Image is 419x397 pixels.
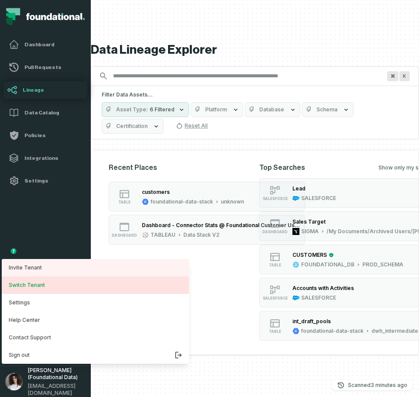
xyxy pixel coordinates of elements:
span: aluma@foundational.io [28,383,86,397]
div: avatar of Aluma Gelbard[PERSON_NAME] (Foundational Data)[EMAIL_ADDRESS][DOMAIN_NAME] [2,259,189,364]
button: Switch Tenant [2,276,189,294]
button: Scanned[DATE] 1:01:26 PM [332,380,412,390]
p: Scanned [348,381,407,390]
span: Aluma Gelbard (Foundational Data) [28,367,86,381]
span: Press ⌘ + K to focus the search bar [387,71,398,81]
button: Settings [2,294,189,311]
button: Sign out [2,346,189,364]
span: Press ⌘ + K to focus the search bar [399,71,410,81]
img: avatar of Aluma Gelbard [5,373,23,390]
a: Help Center [2,311,189,329]
h1: Data Lineage Explorer [91,42,419,58]
relative-time: Sep 11, 2025, 1:01 PM GMT+3 [371,382,407,388]
a: Contact Support [2,329,189,346]
a: Invite Tenant [2,259,189,276]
